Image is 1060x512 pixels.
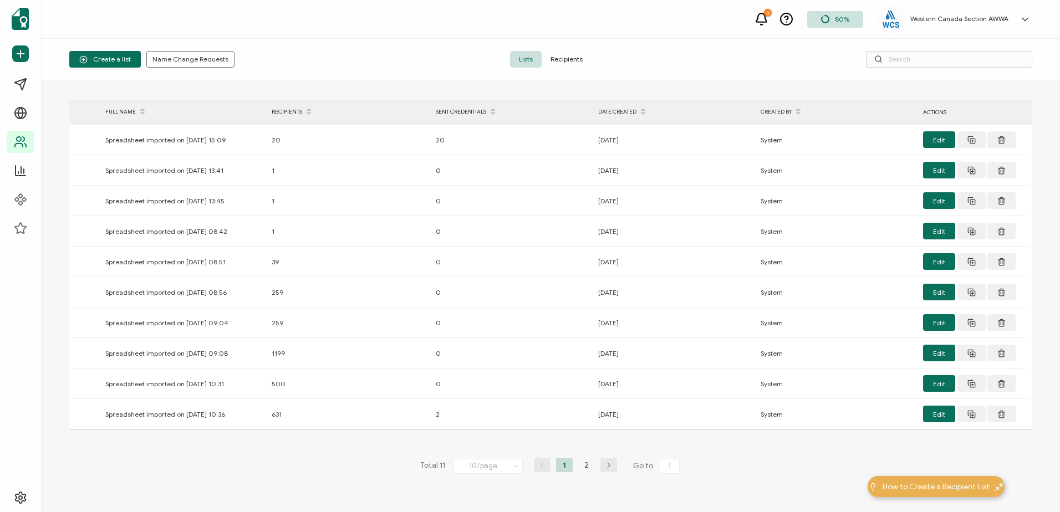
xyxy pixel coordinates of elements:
iframe: Chat Widget [1005,459,1060,512]
div: Spreadsheet imported on [DATE] 08:56 [100,286,266,299]
div: 0 [430,286,593,299]
div: System [755,194,918,207]
div: System [755,286,918,299]
div: 0 [430,255,593,268]
div: [DATE] [593,408,755,421]
div: 1 [266,194,430,207]
div: Spreadsheet imported on [DATE] 08:42 [100,225,266,238]
div: RECIPIENTS [266,103,430,121]
div: [DATE] [593,316,755,329]
span: 80% [835,15,849,23]
img: sertifier-logomark-colored.svg [12,8,29,30]
div: 0 [430,347,593,360]
button: Edit [923,314,955,331]
span: Name Change Requests [152,56,228,63]
div: 2 [430,408,593,421]
div: Spreadsheet imported on [DATE] 08:51 [100,255,266,268]
div: 631 [266,408,430,421]
div: [DATE] [593,255,755,268]
span: Lists [510,51,542,68]
div: [DATE] [593,377,755,390]
div: 0 [430,194,593,207]
div: DATE CREATED [593,103,755,121]
span: Total 11 [420,458,445,474]
div: 0 [430,316,593,329]
button: Edit [923,131,955,148]
button: Edit [923,345,955,361]
button: Edit [923,284,955,300]
div: [DATE] [593,194,755,207]
div: 0 [430,164,593,177]
button: Name Change Requests [146,51,235,68]
span: Create a list [79,55,131,64]
div: Spreadsheet imported on [DATE] 09:04 [100,316,266,329]
div: 39 [266,255,430,268]
div: FULL NAME [100,103,266,121]
input: Select [453,459,523,474]
li: 2 [578,458,595,472]
div: 20 [430,134,593,146]
div: Spreadsheet imported on [DATE] 15:09 [100,134,266,146]
div: [DATE] [593,286,755,299]
img: minimize-icon.svg [995,483,1003,491]
div: 0 [430,225,593,238]
li: 1 [556,458,573,472]
div: System [755,377,918,390]
div: 2 [764,9,772,17]
div: Spreadsheet imported on [DATE] 13:41 [100,164,266,177]
button: Edit [923,162,955,178]
button: Edit [923,253,955,270]
div: System [755,164,918,177]
div: Spreadsheet imported on [DATE] 13:45 [100,194,266,207]
div: ACTIONS [918,106,1028,119]
span: How to Create a Recipient List [883,481,990,493]
div: SENT CREDENTIALS [430,103,593,121]
h5: Western Canada Section AWWA [910,15,1008,23]
div: System [755,134,918,146]
div: 1 [266,164,430,177]
div: 20 [266,134,430,146]
div: Spreadsheet imported on [DATE] 10:31 [100,377,266,390]
div: [DATE] [593,347,755,360]
button: Create a list [69,51,141,68]
div: 259 [266,286,430,299]
button: Edit [923,375,955,392]
div: 259 [266,316,430,329]
div: System [755,316,918,329]
div: [DATE] [593,164,755,177]
div: [DATE] [593,134,755,146]
div: 0 [430,377,593,390]
div: [DATE] [593,225,755,238]
div: System [755,347,918,360]
button: Edit [923,406,955,422]
div: Spreadsheet imported on [DATE] 10:36 [100,408,266,421]
div: 500 [266,377,430,390]
img: eb0530a7-dc53-4dd2-968c-61d1fd0a03d4.png [883,11,899,28]
button: Edit [923,223,955,239]
div: 1 [266,225,430,238]
div: 1199 [266,347,430,360]
span: Go to [633,458,682,474]
span: Recipients [542,51,592,68]
div: System [755,255,918,268]
button: Edit [923,192,955,209]
div: CREATED BY [755,103,918,121]
input: Search [866,51,1032,68]
div: Spreadsheet imported on [DATE] 09:08 [100,347,266,360]
div: System [755,225,918,238]
div: System [755,408,918,421]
